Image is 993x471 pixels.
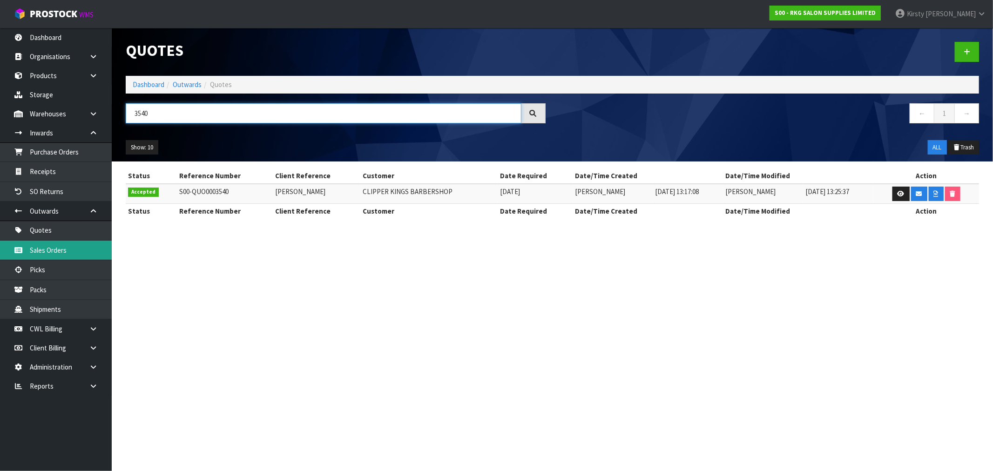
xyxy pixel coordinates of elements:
th: Reference Number [177,168,273,183]
span: Quotes [210,80,232,89]
th: Date Required [498,168,573,183]
th: Action [873,204,979,219]
td: [PERSON_NAME] [723,184,803,204]
a: ← [910,103,934,123]
a: 1 [934,103,955,123]
th: Client Reference [273,204,360,219]
th: Date/Time Created [573,168,723,183]
th: Action [873,168,979,183]
th: Date/Time Created [573,204,723,219]
h1: Quotes [126,42,546,59]
th: Status [126,204,177,219]
td: [DATE] 13:25:37 [803,184,873,204]
td: S00-QUO0003540 [177,184,273,204]
small: WMS [79,10,94,19]
td: CLIPPER KINGS BARBERSHOP [360,184,498,204]
button: Trash [948,140,979,155]
span: [PERSON_NAME] [925,9,976,18]
strong: S00 - RKG SALON SUPPLIES LIMITED [775,9,876,17]
a: Outwards [173,80,202,89]
td: [PERSON_NAME] [273,184,360,204]
span: [DATE] [500,187,520,196]
th: Customer [360,168,498,183]
th: Reference Number [177,204,273,219]
button: ALL [928,140,947,155]
span: ProStock [30,8,77,20]
button: Show: 10 [126,140,158,155]
img: cube-alt.png [14,8,26,20]
th: Date Required [498,204,573,219]
nav: Page navigation [560,103,979,126]
a: → [954,103,979,123]
th: Customer [360,204,498,219]
th: Date/Time Modified [723,204,873,219]
th: Status [126,168,177,183]
span: Kirsty [907,9,924,18]
td: [DATE] 13:17:08 [653,184,723,204]
input: Search quotes [126,103,521,123]
span: Accepted [128,188,159,197]
th: Date/Time Modified [723,168,873,183]
a: S00 - RKG SALON SUPPLIES LIMITED [770,6,881,20]
td: [PERSON_NAME] [573,184,653,204]
th: Client Reference [273,168,360,183]
a: Dashboard [133,80,164,89]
